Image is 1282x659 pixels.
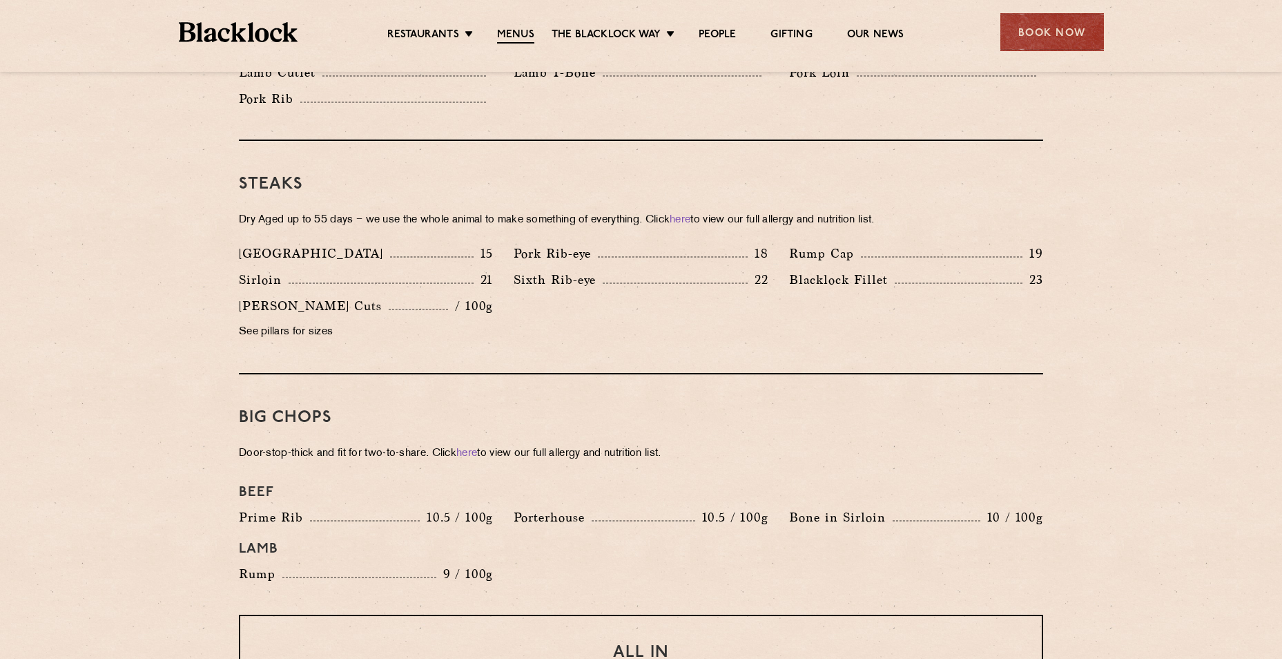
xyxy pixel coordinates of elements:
p: [PERSON_NAME] Cuts [239,296,389,316]
p: Sixth Rib-eye [514,270,603,289]
h3: Big Chops [239,409,1043,427]
p: Pork Rib [239,89,300,108]
p: See pillars for sizes [239,323,493,342]
p: 18 [748,245,768,262]
p: Lamb Cutlet [239,63,322,82]
p: [GEOGRAPHIC_DATA] [239,244,390,263]
p: / 100g [448,297,493,315]
p: Prime Rib [239,508,310,527]
p: 9 / 100g [436,565,494,583]
p: 10.5 / 100g [695,508,768,526]
p: Rump [239,564,282,584]
p: Pork Loin [789,63,857,82]
p: 21 [474,271,494,289]
p: Dry Aged up to 55 days − we use the whole animal to make something of everything. Click to view o... [239,211,1043,230]
a: here [670,215,690,225]
p: 19 [1022,245,1043,262]
p: Pork Rib-eye [514,244,598,263]
p: Porterhouse [514,508,592,527]
div: Book Now [1000,13,1104,51]
h4: Lamb [239,541,1043,557]
p: Blacklock Fillet [789,270,895,289]
p: Bone in Sirloin [789,508,893,527]
p: 15 [474,245,494,262]
p: 10.5 / 100g [420,508,493,526]
a: here [456,448,477,459]
p: Rump Cap [789,244,861,263]
p: 23 [1022,271,1043,289]
a: Our News [847,28,904,42]
h4: Beef [239,484,1043,501]
a: The Blacklock Way [552,28,661,42]
a: People [699,28,736,42]
p: 10 / 100g [980,508,1043,526]
p: Lamb T-Bone [514,63,603,82]
h3: Steaks [239,175,1043,193]
a: Restaurants [387,28,459,42]
a: Gifting [770,28,812,42]
img: BL_Textured_Logo-footer-cropped.svg [179,22,298,42]
a: Menus [497,28,534,44]
p: Door-stop-thick and fit for two-to-share. Click to view our full allergy and nutrition list. [239,444,1043,464]
p: 22 [748,271,768,289]
p: Sirloin [239,270,289,289]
